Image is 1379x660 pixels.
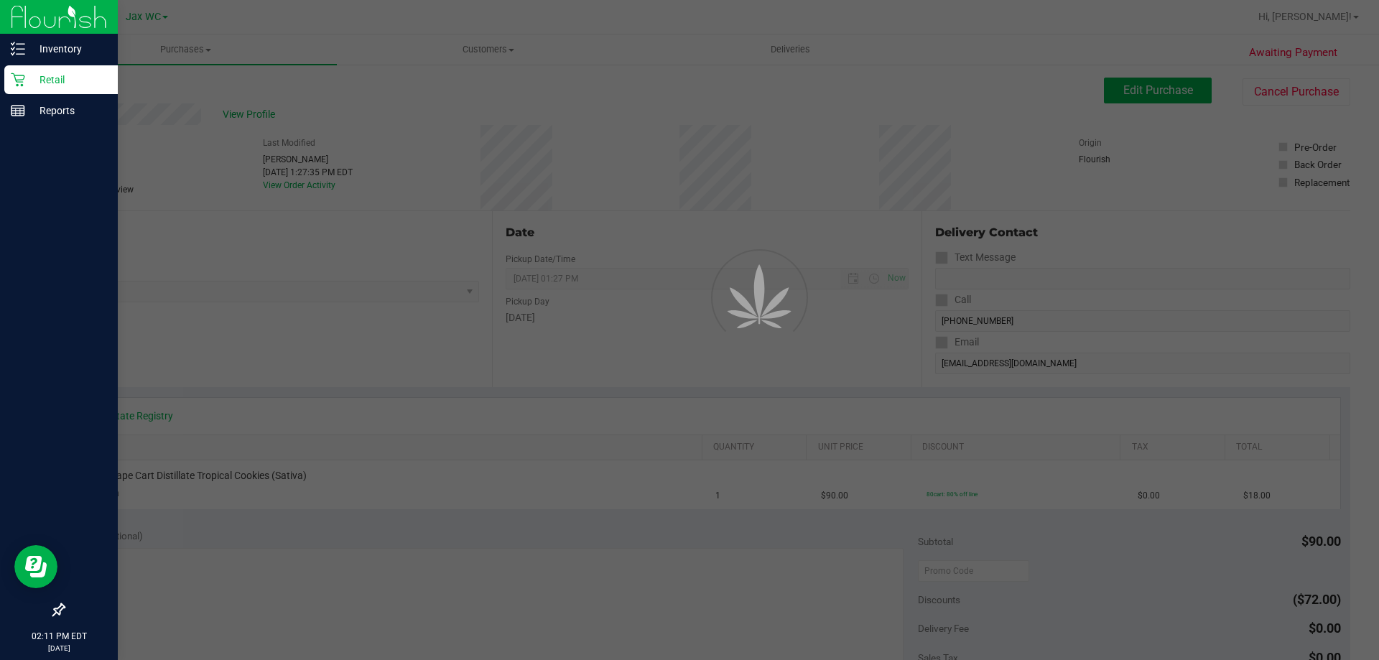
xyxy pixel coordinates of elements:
inline-svg: Retail [11,73,25,87]
p: Inventory [25,40,111,57]
inline-svg: Inventory [11,42,25,56]
p: Retail [25,71,111,88]
inline-svg: Reports [11,103,25,118]
iframe: Resource center [14,545,57,588]
p: [DATE] [6,643,111,654]
p: 02:11 PM EDT [6,630,111,643]
p: Reports [25,102,111,119]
